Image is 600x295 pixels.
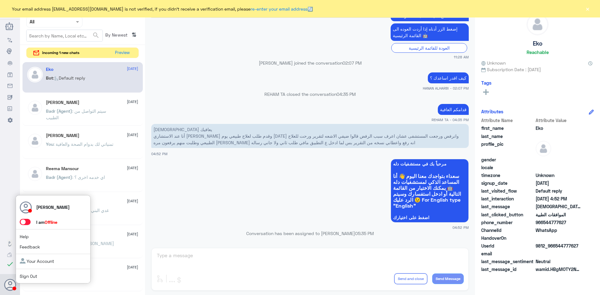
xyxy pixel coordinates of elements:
i: ⇅ [132,30,137,40]
span: 11:28 AM [454,54,469,60]
span: profile_pic [481,141,534,155]
span: Eko [536,125,581,131]
h5: Reema Mansour [46,166,79,171]
span: timezone [481,172,534,179]
p: Conversation has been assigned to [PERSON_NAME] [151,230,469,237]
span: Attribute Name [481,117,534,124]
span: Unknown [536,172,581,179]
span: [DATE] [127,66,138,71]
span: 04:52 PM [151,152,167,156]
span: REHAM TA - 04:35 PM [432,117,469,122]
span: 9812_966544777627 [536,243,581,249]
img: defaultAdmin.png [27,67,43,82]
span: You [46,141,53,147]
span: سعداء بتواجدك معنا اليوم 👋 أنا المساعد الذكي لمستشفيات دله 🤖 يمكنك الاختيار من القائمة التالية أو... [393,173,466,209]
a: Your Account [20,258,54,264]
span: ChannelId [481,227,534,234]
span: signup_date [481,180,534,186]
span: : تمنياتي لك بدوام الصحة والعافية [53,141,113,147]
span: last_clicked_button [481,211,534,218]
span: Offline [45,219,57,225]
span: [DATE] [127,99,138,105]
span: Unknown [481,60,506,66]
span: : سيتم التواصل من الطبيب [46,108,106,120]
span: Default reply [536,188,581,194]
img: defaultAdmin.png [27,166,43,182]
span: HANAN ALHARBI - 02:07 PM [423,86,469,91]
img: defaultAdmin.png [27,100,43,116]
span: last_interaction [481,195,534,202]
span: null [536,235,581,241]
span: wamid.HBgMOTY2NTQ0Nzc3NjI3FQIAEhgUM0E0RTQ3RjAyNENDRkE5NUI2N0EA [536,266,581,273]
span: : Default reply [53,75,85,81]
button: × [584,6,591,12]
span: الموافقات الطبية [536,211,581,218]
p: REHAM TA closed the conversation [151,91,469,97]
span: By Newest [103,30,129,42]
p: 6/8/2025, 11:28 AM [391,23,469,41]
p: [PERSON_NAME] joined the conversation [151,60,469,66]
span: 0 [536,258,581,265]
span: last_visited_flow [481,188,534,194]
span: : اي خدمه اخرى ؟ [72,175,105,180]
input: Search by Name, Local etc… [27,30,102,41]
img: defaultAdmin.png [536,141,551,156]
span: last_message_sentiment [481,258,534,265]
h5: Mohammed ALRASHED [46,133,79,138]
span: [DATE] [127,198,138,204]
h6: Attributes [481,109,503,114]
span: incoming 1 new chats [42,50,79,56]
button: search [92,30,100,41]
a: re-enter your email address [251,6,307,12]
span: UserId [481,243,534,249]
span: Bot [46,75,53,81]
span: email [481,250,534,257]
span: last_message_id [481,266,534,273]
span: phone_number [481,219,534,226]
span: 04:35 PM [337,91,356,97]
h6: Reachable [527,49,549,55]
button: Send and close [394,273,427,284]
span: اضغط على اختيارك [393,215,466,220]
span: first_name [481,125,534,131]
span: 2 [536,227,581,234]
span: [DATE] [127,231,138,237]
p: [PERSON_NAME] [36,204,70,210]
span: [DATE] [127,165,138,171]
span: HandoverOn [481,235,534,241]
span: Attribute Value [536,117,581,124]
span: [DATE] [127,132,138,138]
p: 6/8/2025, 4:35 PM [438,104,469,115]
span: null [536,164,581,171]
span: الله يعافيك أنا عند الاستشاري أحند الزبيدي وقدم طلب لعلاج طبيعي يوم الاحد وانرفض ورجعت المستشفى ع... [536,203,581,210]
span: 05:35 PM [355,231,374,236]
span: 2025-08-04T15:35:52.317Z [536,180,581,186]
p: 6/8/2025, 4:52 PM [151,124,469,148]
span: 02:07 PM [342,60,362,66]
span: Your email address [EMAIL_ADDRESS][DOMAIN_NAME] is not verified, if you didn't receive a verifica... [12,6,313,12]
h5: Eko [533,40,542,47]
span: 04:52 PM [452,225,469,230]
h6: Tags [481,80,492,86]
span: Subscription Date : [DATE] [481,66,594,73]
span: I am [36,219,57,225]
span: last_name [481,133,534,140]
span: Badr (Agent) [46,175,72,180]
div: العودة للقائمة الرئيسية [391,43,467,53]
p: 6/8/2025, 2:07 PM [428,72,469,83]
h5: Anas [46,100,79,105]
span: locale [481,164,534,171]
button: Send Message [432,273,464,284]
span: search [92,32,100,39]
img: defaultAdmin.png [527,14,548,35]
span: 966544777627 [536,219,581,226]
a: Sign Out [20,273,37,279]
img: defaultAdmin.png [27,133,43,149]
span: [DATE] [127,264,138,270]
button: Avatar [4,279,16,291]
a: Feedback [20,244,40,249]
span: last_message [481,203,534,210]
span: gender [481,156,534,163]
i: check [6,260,14,268]
span: Badr (Agent) [46,108,72,114]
